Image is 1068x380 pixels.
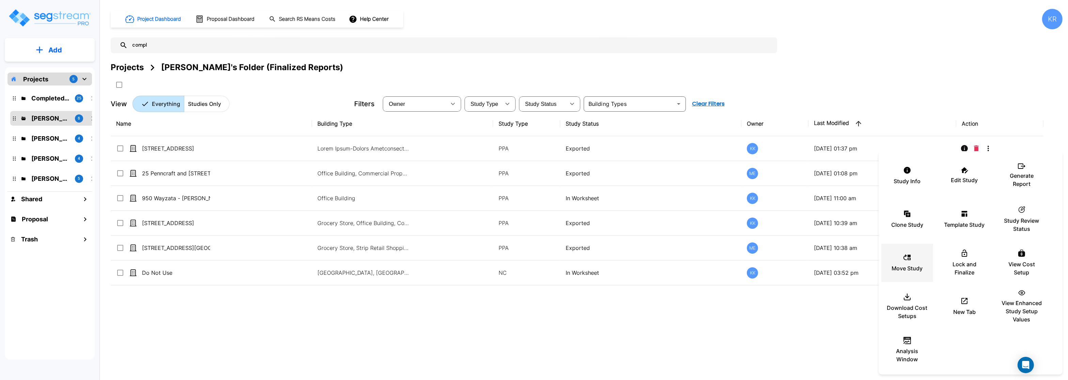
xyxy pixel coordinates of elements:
[887,304,928,320] p: Download Cost Setups
[944,221,985,229] p: Template Study
[1018,357,1034,373] div: Open Intercom Messenger
[891,221,923,229] p: Clone Study
[894,177,921,185] p: Study Info
[951,176,978,184] p: Edit Study
[892,264,923,272] p: Move Study
[953,308,976,316] p: New Tab
[944,260,985,276] p: Lock and Finalize
[1001,260,1042,276] p: View Cost Setup
[1001,217,1042,233] p: Study Review Status
[887,347,928,363] p: Analysis Window
[1001,172,1042,188] p: Generate Report
[1001,299,1042,323] p: View Enhanced Study Setup Values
